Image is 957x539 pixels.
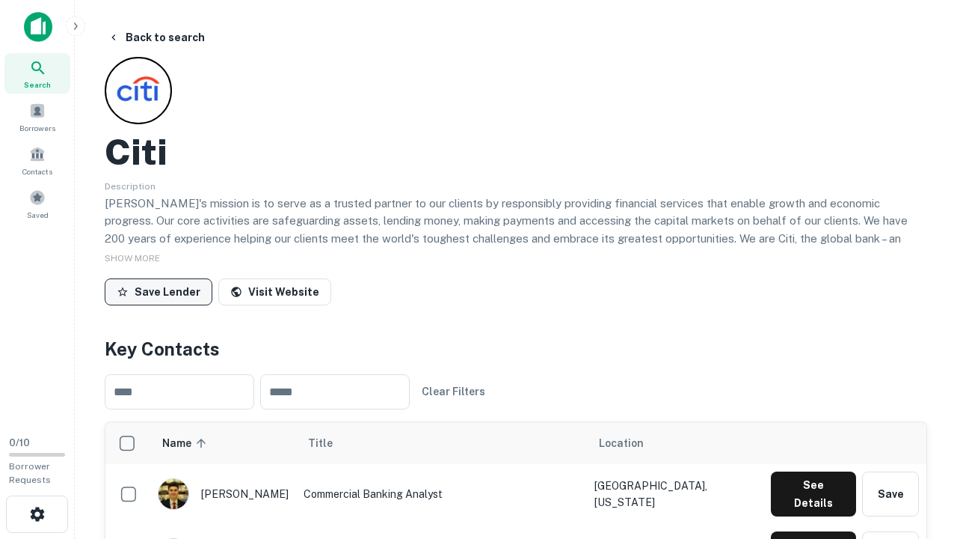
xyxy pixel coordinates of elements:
span: Borrower Requests [9,461,51,485]
h4: Key Contacts [105,335,927,362]
span: Saved [27,209,49,221]
img: capitalize-icon.png [24,12,52,42]
h2: Citi [105,130,167,174]
span: Name [162,434,211,452]
a: Borrowers [4,97,70,137]
button: Save Lender [105,278,212,305]
a: Saved [4,183,70,224]
td: [GEOGRAPHIC_DATA], [US_STATE] [587,464,763,524]
img: 1753279374948 [159,479,188,509]
button: Clear Filters [416,378,491,405]
th: Title [296,422,587,464]
iframe: Chat Widget [882,419,957,491]
th: Location [587,422,763,464]
button: Back to search [102,24,211,51]
p: [PERSON_NAME]'s mission is to serve as a trusted partner to our clients by responsibly providing ... [105,195,927,283]
span: Contacts [22,165,52,177]
button: Save [862,472,919,517]
span: Title [308,434,352,452]
div: [PERSON_NAME] [158,478,289,510]
a: Visit Website [218,278,331,305]
span: Location [599,434,644,452]
span: Search [24,79,51,91]
span: SHOW MORE [105,253,160,264]
a: Contacts [4,140,70,180]
td: Commercial Banking Analyst [296,464,587,524]
span: Description [105,181,156,192]
th: Name [150,422,296,464]
span: Borrowers [19,122,55,134]
span: 0 / 10 [9,437,30,448]
button: See Details [771,472,856,517]
a: Search [4,53,70,94]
